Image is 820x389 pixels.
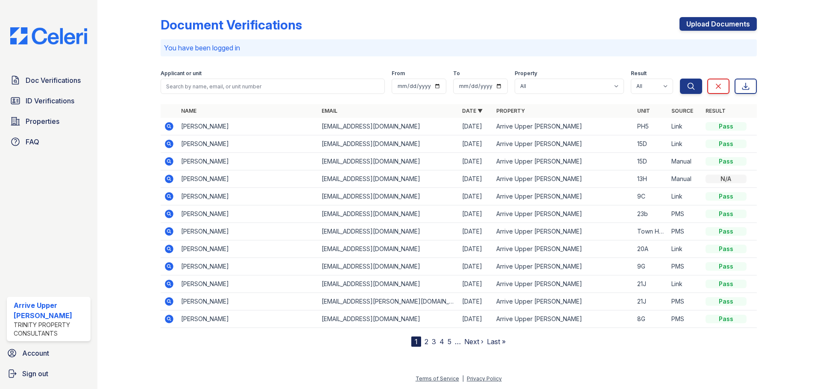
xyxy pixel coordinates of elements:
[634,275,668,293] td: 21J
[411,336,421,347] div: 1
[7,92,91,109] a: ID Verifications
[634,258,668,275] td: 9G
[668,153,702,170] td: Manual
[161,17,302,32] div: Document Verifications
[7,113,91,130] a: Properties
[318,293,459,310] td: [EMAIL_ADDRESS][PERSON_NAME][DOMAIN_NAME]
[7,133,91,150] a: FAQ
[706,227,747,236] div: Pass
[178,223,318,240] td: [PERSON_NAME]
[668,275,702,293] td: Link
[706,245,747,253] div: Pass
[706,157,747,166] div: Pass
[3,27,94,44] img: CE_Logo_Blue-a8612792a0a2168367f1c8372b55b34899dd931a85d93a1a3d3e32e68fde9ad4.png
[178,170,318,188] td: [PERSON_NAME]
[26,137,39,147] span: FAQ
[22,369,48,379] span: Sign out
[493,153,633,170] td: Arrive Upper [PERSON_NAME]
[22,348,49,358] span: Account
[668,258,702,275] td: PMS
[178,188,318,205] td: [PERSON_NAME]
[178,275,318,293] td: [PERSON_NAME]
[14,321,87,338] div: Trinity Property Consultants
[322,108,337,114] a: Email
[668,118,702,135] td: Link
[439,337,444,346] a: 4
[668,310,702,328] td: PMS
[178,205,318,223] td: [PERSON_NAME]
[453,70,460,77] label: To
[493,240,633,258] td: Arrive Upper [PERSON_NAME]
[634,135,668,153] td: 15D
[706,262,747,271] div: Pass
[392,70,405,77] label: From
[462,375,464,382] div: |
[668,135,702,153] td: Link
[459,223,493,240] td: [DATE]
[706,280,747,288] div: Pass
[178,135,318,153] td: [PERSON_NAME]
[634,240,668,258] td: 20A
[181,108,196,114] a: Name
[634,310,668,328] td: 8G
[178,240,318,258] td: [PERSON_NAME]
[668,170,702,188] td: Manual
[462,108,483,114] a: Date ▼
[3,365,94,382] a: Sign out
[3,345,94,362] a: Account
[459,275,493,293] td: [DATE]
[459,188,493,205] td: [DATE]
[467,375,502,382] a: Privacy Policy
[634,118,668,135] td: PH5
[416,375,459,382] a: Terms of Service
[318,310,459,328] td: [EMAIL_ADDRESS][DOMAIN_NAME]
[493,223,633,240] td: Arrive Upper [PERSON_NAME]
[459,258,493,275] td: [DATE]
[178,310,318,328] td: [PERSON_NAME]
[318,240,459,258] td: [EMAIL_ADDRESS][DOMAIN_NAME]
[634,205,668,223] td: 23b
[668,205,702,223] td: PMS
[706,140,747,148] div: Pass
[26,75,81,85] span: Doc Verifications
[459,170,493,188] td: [DATE]
[493,205,633,223] td: Arrive Upper [PERSON_NAME]
[318,188,459,205] td: [EMAIL_ADDRESS][DOMAIN_NAME]
[668,223,702,240] td: PMS
[493,118,633,135] td: Arrive Upper [PERSON_NAME]
[459,293,493,310] td: [DATE]
[668,293,702,310] td: PMS
[459,240,493,258] td: [DATE]
[706,122,747,131] div: Pass
[668,240,702,258] td: Link
[459,118,493,135] td: [DATE]
[679,17,757,31] a: Upload Documents
[178,293,318,310] td: [PERSON_NAME]
[493,135,633,153] td: Arrive Upper [PERSON_NAME]
[493,293,633,310] td: Arrive Upper [PERSON_NAME]
[668,188,702,205] td: Link
[634,153,668,170] td: 15D
[459,135,493,153] td: [DATE]
[493,188,633,205] td: Arrive Upper [PERSON_NAME]
[493,258,633,275] td: Arrive Upper [PERSON_NAME]
[459,205,493,223] td: [DATE]
[425,337,428,346] a: 2
[14,300,87,321] div: Arrive Upper [PERSON_NAME]
[318,258,459,275] td: [EMAIL_ADDRESS][DOMAIN_NAME]
[161,70,202,77] label: Applicant or unit
[706,210,747,218] div: Pass
[318,170,459,188] td: [EMAIL_ADDRESS][DOMAIN_NAME]
[455,336,461,347] span: …
[178,258,318,275] td: [PERSON_NAME]
[318,275,459,293] td: [EMAIL_ADDRESS][DOMAIN_NAME]
[706,108,726,114] a: Result
[493,310,633,328] td: Arrive Upper [PERSON_NAME]
[318,153,459,170] td: [EMAIL_ADDRESS][DOMAIN_NAME]
[634,293,668,310] td: 21J
[7,72,91,89] a: Doc Verifications
[318,118,459,135] td: [EMAIL_ADDRESS][DOMAIN_NAME]
[318,205,459,223] td: [EMAIL_ADDRESS][DOMAIN_NAME]
[487,337,506,346] a: Last »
